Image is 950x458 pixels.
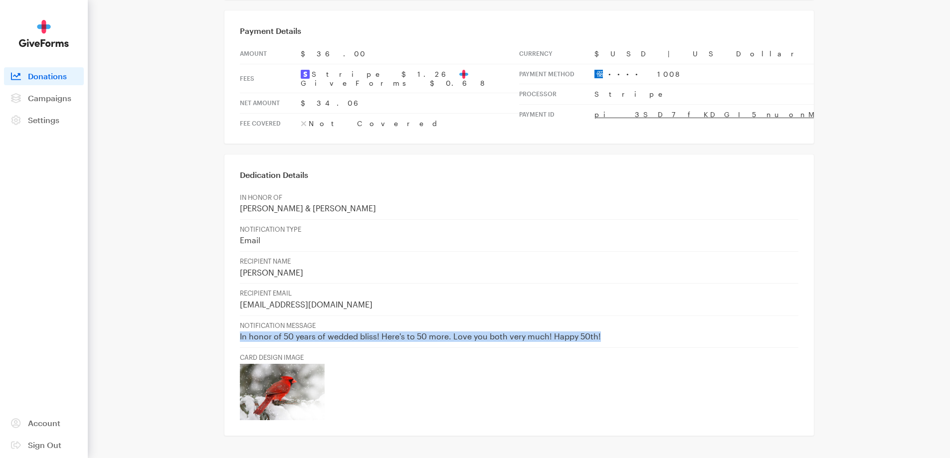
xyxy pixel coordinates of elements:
p: CARD DESIGN IMAGE [240,353,798,362]
th: Payment Method [519,64,594,84]
td: Your generous, tax-deductible gift to [MEDICAL_DATA] Research will go to work to help fund promis... [353,334,598,455]
th: Currency [519,44,594,64]
p: [EMAIL_ADDRESS][DOMAIN_NAME] [240,300,798,310]
th: Payment Id [519,104,594,124]
p: NOTIFICATION TYPE [240,225,798,234]
a: Campaigns [4,89,84,107]
a: Account [4,414,84,432]
img: favicon-aeed1a25926f1876c519c09abb28a859d2c37b09480cd79f99d23ee3a2171d47.svg [459,70,468,79]
td: •••• 1008 [594,64,945,84]
td: Thank You! [326,80,625,112]
h3: Payment Details [240,26,798,36]
img: 2.jpg [240,364,325,420]
p: In honor of 50 years of wedded bliss! Here's to 50 more. Love you both very much! Happy 50th! [240,331,798,342]
span: Campaigns [28,93,71,103]
img: BrightFocus Foundation | Alzheimer's Disease Research [388,16,563,45]
p: RECIPIENT NAME [240,257,798,266]
th: Processor [519,84,594,105]
p: Email [240,235,798,246]
td: $34.06 [301,93,519,114]
th: Fees [240,64,301,93]
p: [PERSON_NAME] & [PERSON_NAME] [240,203,798,214]
img: stripe2-5d9aec7fb46365e6c7974577a8dae7ee9b23322d394d28ba5d52000e5e5e0903.svg [301,70,310,79]
td: Not Covered [301,113,519,134]
h3: Dedication Details [240,170,798,180]
td: $36.00 [301,44,519,64]
a: Sign Out [4,436,84,454]
p: [PERSON_NAME] [240,268,798,278]
span: Account [28,418,60,428]
th: Net Amount [240,93,301,114]
a: pi_3SD7fKDGI5nuonMo0qTsKQXy [594,110,945,119]
p: NOTIFICATION MESSAGE [240,321,798,330]
span: Donations [28,71,67,81]
th: Amount [240,44,301,64]
th: Fee Covered [240,113,301,134]
span: Sign Out [28,440,61,450]
a: Settings [4,111,84,129]
p: IN HONOR OF [240,193,798,202]
img: GiveForms [19,20,69,47]
span: Settings [28,115,59,125]
a: Donations [4,67,84,85]
p: RECIPIENT EMAIL [240,289,798,298]
td: $USD | US Dollar [594,44,945,64]
td: Stripe [594,84,945,105]
td: Stripe $1.26 GiveForms $0.68 [301,64,519,93]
